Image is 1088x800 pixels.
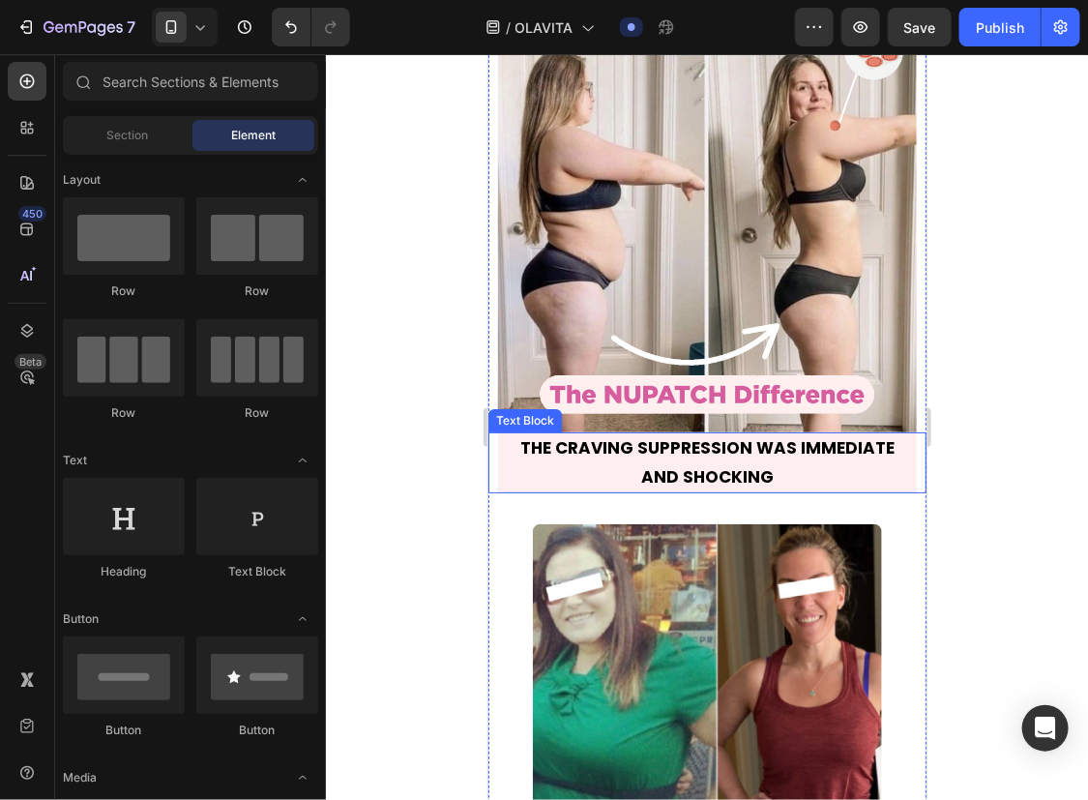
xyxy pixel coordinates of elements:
span: Toggle open [287,164,318,195]
div: Button [63,722,185,739]
span: / [507,17,512,38]
span: Toggle open [287,762,318,793]
div: Row [196,282,318,300]
strong: THE CRAVING SUPPRESSION WAS IMMEDIATE AND SHOCKING [32,382,406,434]
span: Element [231,127,276,144]
div: Undo/Redo [272,8,350,46]
div: Button [196,722,318,739]
span: Toggle open [287,445,318,476]
div: Publish [976,17,1024,38]
div: Row [63,404,185,422]
input: Search Sections & Elements [63,62,318,101]
span: OLAVITA [515,17,573,38]
button: Save [888,8,952,46]
div: 450 [18,206,46,222]
iframe: Design area [488,54,926,800]
span: Media [63,769,97,786]
span: Text [63,452,87,469]
div: Beta [15,354,46,370]
span: Toggle open [287,604,318,635]
div: Rich Text Editor. Editing area: main [10,378,428,440]
span: Button [63,610,99,628]
span: Section [107,127,149,144]
div: Text Block [4,358,70,375]
div: Row [196,404,318,422]
div: Heading [63,563,185,580]
div: Text Block [196,563,318,580]
button: 7 [8,8,144,46]
span: Save [904,19,936,36]
button: Publish [959,8,1041,46]
div: Row [63,282,185,300]
div: Open Intercom Messenger [1022,705,1069,752]
p: 7 [127,15,135,39]
span: Layout [63,171,101,189]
